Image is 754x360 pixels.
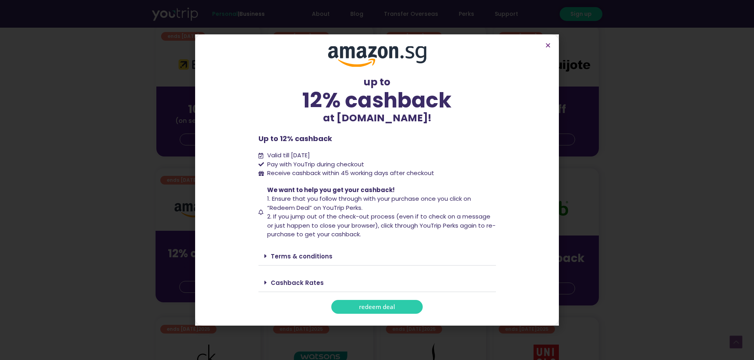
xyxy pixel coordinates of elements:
[267,186,395,194] span: We want to help you get your cashback!
[267,194,471,212] span: 1. Ensure that you follow through with your purchase once you click on “Redeem Deal” on YouTrip P...
[265,160,364,169] span: Pay with YouTrip during checkout
[331,300,423,314] a: redeem deal
[258,75,496,125] div: up to at [DOMAIN_NAME]!
[265,151,310,160] span: Valid till [DATE]
[258,273,496,292] div: Cashback Rates
[258,90,496,111] div: 12% cashback
[271,252,332,260] a: Terms & conditions
[545,42,551,48] a: Close
[258,247,496,266] div: Terms & conditions
[258,133,496,144] p: Up to 12% cashback
[265,169,434,178] span: Receive cashback within 45 working days after checkout
[267,212,496,238] span: 2. If you jump out of the check-out process (even if to check on a message or just happen to clos...
[271,279,324,287] a: Cashback Rates
[359,304,395,310] span: redeem deal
